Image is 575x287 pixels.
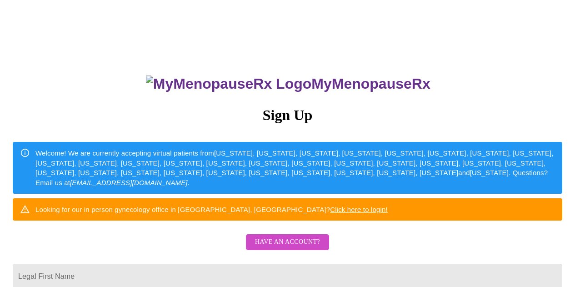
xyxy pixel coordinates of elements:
a: Click here to login! [330,206,388,213]
div: Looking for our in person gynecology office in [GEOGRAPHIC_DATA], [GEOGRAPHIC_DATA]? [35,201,388,218]
div: Welcome! We are currently accepting virtual patients from [US_STATE], [US_STATE], [US_STATE], [US... [35,145,555,191]
h3: Sign Up [13,107,562,124]
img: MyMenopauseRx Logo [146,76,311,92]
em: [EMAIL_ADDRESS][DOMAIN_NAME] [70,179,188,186]
button: Have an account? [246,234,329,250]
a: Have an account? [244,244,331,252]
span: Have an account? [255,237,320,248]
h3: MyMenopauseRx [14,76,563,92]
